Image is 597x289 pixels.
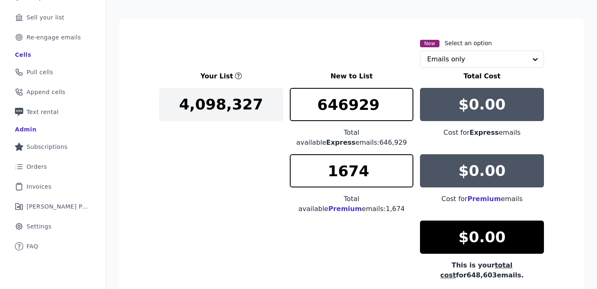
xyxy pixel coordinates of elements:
[27,182,51,191] span: Invoices
[27,242,38,250] span: FAQ
[328,205,362,213] span: Premium
[27,222,51,231] span: Settings
[27,88,66,96] span: Append cells
[27,143,68,151] span: Subscriptions
[27,163,47,171] span: Orders
[420,194,544,204] div: Cost for emails
[7,237,99,255] a: FAQ
[420,260,544,280] div: This is your for 648,603 emails.
[420,71,544,81] h3: Total Cost
[15,51,31,59] div: Cells
[15,125,36,134] div: Admin
[27,68,53,76] span: Pull cells
[445,39,492,47] label: Select an option
[7,63,99,81] a: Pull cells
[27,108,59,116] span: Text rental
[420,128,544,138] div: Cost for emails
[7,28,99,46] a: Re-engage emails
[7,197,99,216] a: [PERSON_NAME] Performance
[7,83,99,101] a: Append cells
[459,163,506,179] p: $0.00
[7,8,99,27] a: Sell your list
[7,103,99,121] a: Text rental
[7,138,99,156] a: Subscriptions
[290,194,414,214] div: Total available emails: 1,674
[470,129,499,136] span: Express
[27,33,81,41] span: Re-engage emails
[467,195,501,203] span: Premium
[200,71,233,81] h3: Your List
[7,217,99,236] a: Settings
[290,128,414,148] div: Total available emails: 646,929
[459,229,506,245] p: $0.00
[179,96,263,113] p: 4,098,327
[290,71,414,81] h3: New to List
[27,202,89,211] span: [PERSON_NAME] Performance
[7,177,99,196] a: Invoices
[326,138,356,146] span: Express
[459,96,506,113] p: $0.00
[27,13,64,22] span: Sell your list
[420,40,439,47] span: New
[7,158,99,176] a: Orders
